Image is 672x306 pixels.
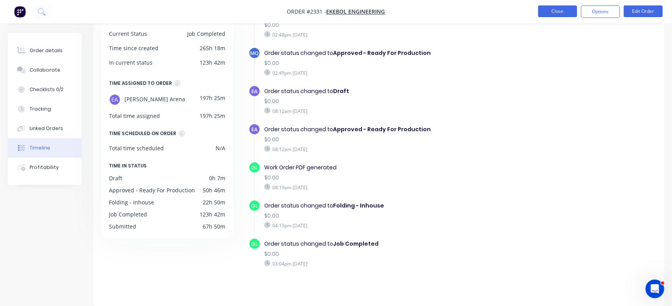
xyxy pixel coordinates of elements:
[333,125,431,133] b: Approved - Ready For Production
[264,107,516,114] div: 08:12am [DATE]
[8,60,82,80] button: Collaborate
[264,260,516,267] div: 03:04pm [DATE]
[251,164,258,171] span: GL
[264,49,516,57] div: Order status changed to
[30,47,63,54] div: Order details
[109,94,121,106] div: EA
[109,186,195,194] div: Approved - Ready For Production
[109,222,136,230] div: Submitted
[30,144,50,151] div: Timeline
[30,86,63,93] div: Checklists 0/2
[109,162,147,170] span: TIME IN STATUS
[624,5,663,17] button: Edit Order
[264,240,516,248] div: Order status changed to
[216,144,225,152] div: N/A
[264,97,516,106] div: $0.00
[203,222,225,230] div: 67h 50m
[30,106,51,113] div: Tracking
[264,135,516,144] div: $0.00
[333,49,431,57] b: Approved - Ready For Production
[264,202,516,210] div: Order status changed to
[646,280,664,298] iframe: Intercom live chat
[109,30,147,38] div: Current Status
[8,41,82,60] button: Order details
[109,58,153,67] div: In current status
[109,112,160,120] div: Total time assigned
[109,129,176,138] div: TIME SCHEDULED ON ORDER
[538,5,577,17] button: Close
[264,21,516,29] div: $0.00
[264,69,516,76] div: 02:49pm [DATE]
[187,30,225,38] div: Job Completed
[8,80,82,99] button: Checklists 0/2
[30,125,63,132] div: Linked Orders
[209,174,225,182] div: 0h 7m
[203,198,225,206] div: 22h 50m
[14,6,26,18] img: Factory
[30,67,60,74] div: Collaborate
[203,186,225,194] div: 50h 46m
[109,198,154,206] div: Folding - Inhouse
[200,94,225,106] div: 197h 25m
[8,99,82,119] button: Tracking
[251,126,258,133] span: EA
[264,31,516,38] div: 02:48pm [DATE]
[264,164,516,172] div: Work Order PDF generated
[30,164,59,171] div: Profitability
[8,158,82,177] button: Profitability
[8,119,82,138] button: Linked Orders
[250,49,259,57] span: MQ
[333,202,384,209] b: Folding - Inhouse
[326,8,385,16] a: Ekebol Engineering
[109,44,158,52] div: Time since created
[251,240,258,248] span: GL
[264,87,516,95] div: Order status changed to
[251,202,258,209] span: GL
[200,44,225,52] div: 265h 18m
[333,240,379,248] b: Job Completed
[200,210,225,218] div: 123h 42m
[8,138,82,158] button: Timeline
[251,88,258,95] span: EA
[109,174,122,182] div: Draft
[333,87,349,95] b: Draft
[264,184,516,191] div: 08:19am [DATE]
[264,146,516,153] div: 08:12am [DATE]
[109,144,164,152] div: Total time scheduled
[264,212,516,220] div: $0.00
[264,125,516,134] div: Order status changed to
[287,8,326,16] span: Order #2331 -
[109,79,172,88] div: TIME ASSIGNED TO ORDER
[264,174,516,182] div: $0.00
[109,210,147,218] div: Job Completed
[200,112,225,120] div: 197h 25m
[264,222,516,229] div: 04:13pm [DATE]
[125,94,185,106] span: [PERSON_NAME] Arena
[264,250,516,258] div: $0.00
[581,5,620,18] button: Options
[264,59,516,67] div: $0.00
[200,58,225,67] div: 123h 42m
